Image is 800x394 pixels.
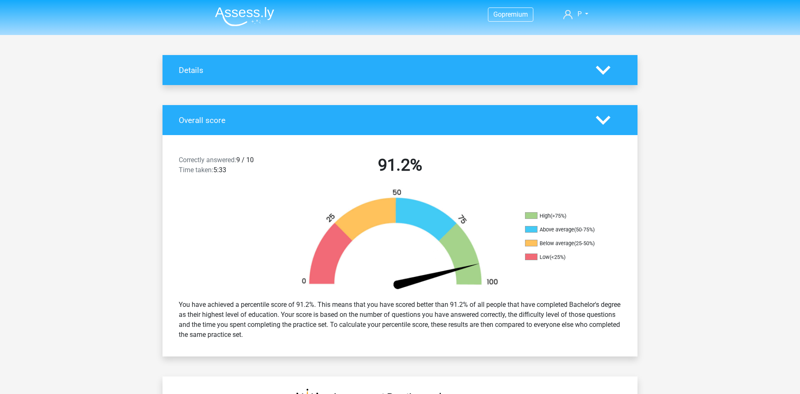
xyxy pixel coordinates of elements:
[525,253,608,261] li: Low
[502,10,528,18] span: premium
[574,226,595,233] div: (50-75%)
[172,296,627,343] div: You have achieved a percentile score of 91.2%. This means that you have scored better than 91.2% ...
[179,115,583,125] h4: Overall score
[493,10,502,18] span: Go
[292,155,507,175] h2: 91.2%
[574,240,595,246] div: (25-50%)
[525,212,608,220] li: High
[172,155,286,178] div: 9 / 10 5:33
[215,7,274,26] img: Assessly
[179,156,236,164] span: Correctly answered:
[525,240,608,247] li: Below average
[577,10,582,18] span: P
[550,254,565,260] div: (<25%)
[287,188,512,293] img: 91.42dffeb922d7.png
[179,65,583,75] h4: Details
[525,226,608,233] li: Above average
[488,9,533,20] a: Gopremium
[560,9,592,19] a: P
[550,213,566,219] div: (>75%)
[179,166,213,174] span: Time taken:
